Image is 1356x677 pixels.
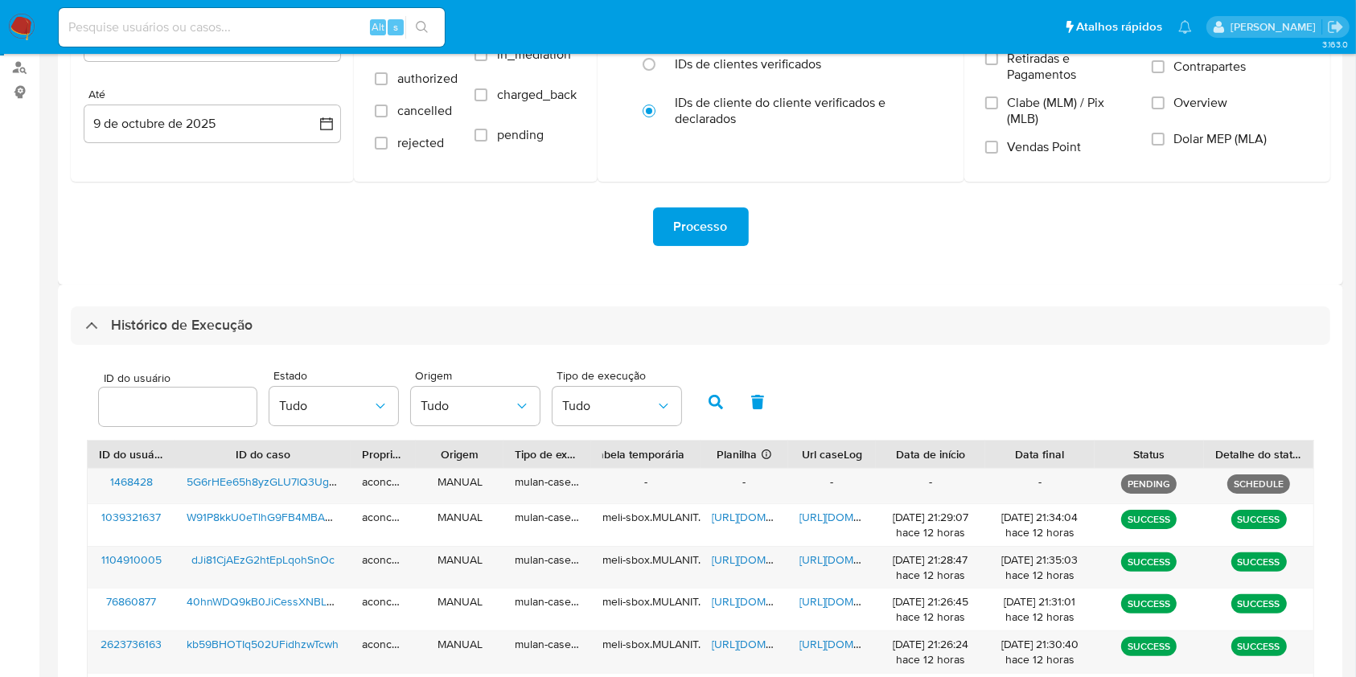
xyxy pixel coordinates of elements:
[405,16,438,39] button: search-icon
[1076,18,1162,35] span: Atalhos rápidos
[59,17,445,38] input: Pesquise usuários ou casos...
[393,19,398,35] span: s
[1231,19,1321,35] p: ana.conceicao@mercadolivre.com
[372,19,384,35] span: Alt
[1327,18,1344,35] a: Sair
[1178,20,1192,34] a: Notificações
[1322,38,1348,51] span: 3.163.0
